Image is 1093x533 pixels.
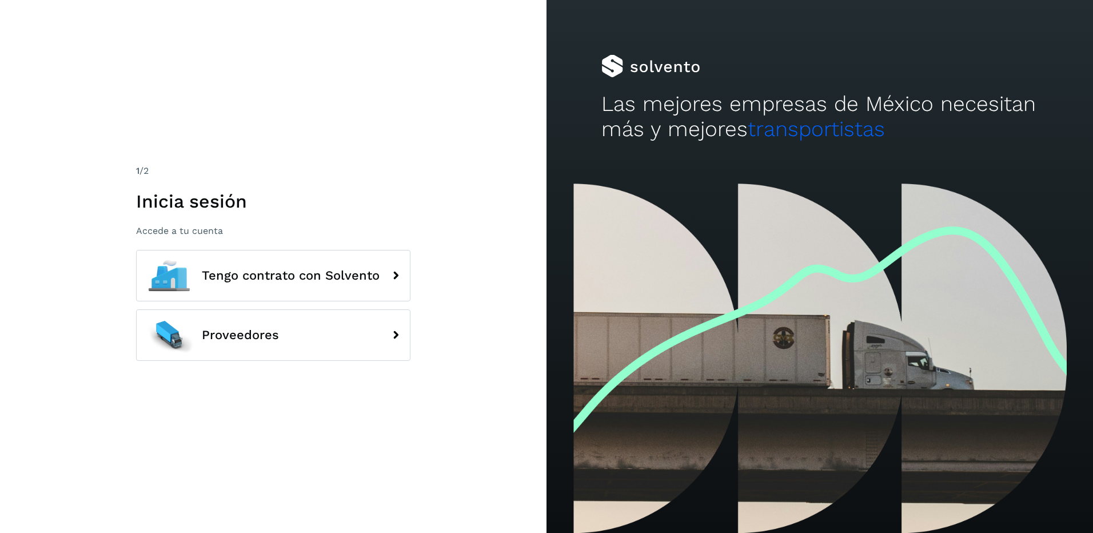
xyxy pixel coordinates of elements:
[136,225,410,236] p: Accede a tu cuenta
[136,250,410,301] button: Tengo contrato con Solvento
[202,269,380,283] span: Tengo contrato con Solvento
[202,328,279,342] span: Proveedores
[136,190,410,212] h1: Inicia sesión
[136,309,410,361] button: Proveedores
[136,165,139,176] span: 1
[136,164,410,178] div: /2
[748,117,885,141] span: transportistas
[601,92,1039,142] h2: Las mejores empresas de México necesitan más y mejores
